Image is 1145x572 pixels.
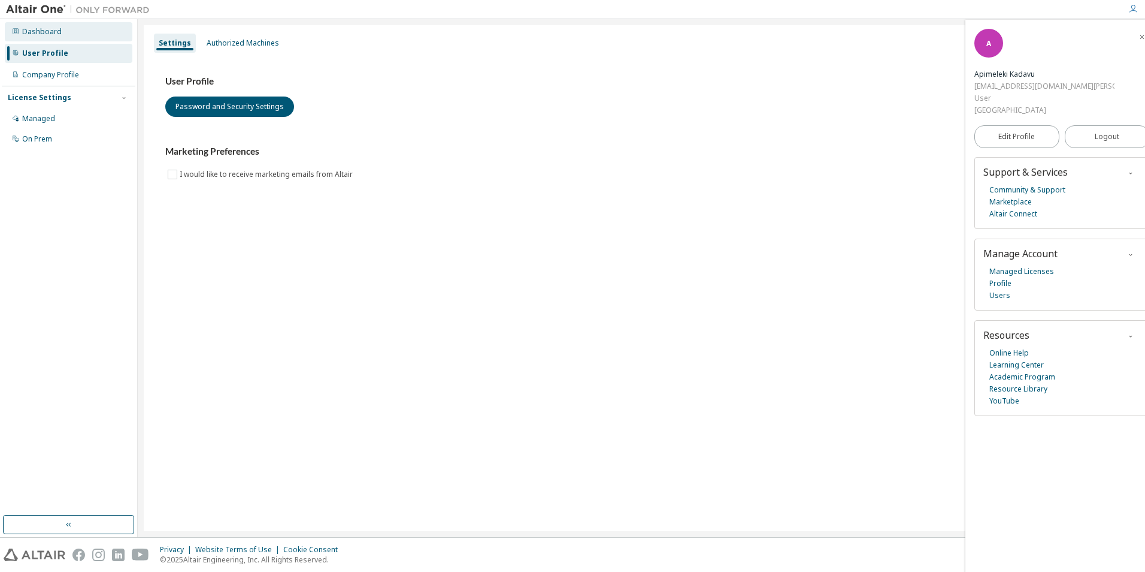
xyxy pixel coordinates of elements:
[986,38,991,49] span: A
[974,92,1114,104] div: User
[207,38,279,48] div: Authorized Machines
[4,549,65,561] img: altair_logo.svg
[92,549,105,561] img: instagram.svg
[983,247,1058,260] span: Manage Account
[1095,131,1119,143] span: Logout
[132,549,149,561] img: youtube.svg
[989,266,1054,278] a: Managed Licenses
[22,70,79,80] div: Company Profile
[989,208,1037,220] a: Altair Connect
[180,167,355,182] label: I would like to receive marketing emails from Altair
[974,68,1114,80] div: Apimeleki Kadavu
[989,395,1019,407] a: YouTube
[165,76,1117,88] h3: User Profile
[165,97,294,117] button: Password and Security Settings
[195,545,283,555] div: Website Terms of Use
[989,371,1055,383] a: Academic Program
[22,114,55,124] div: Managed
[974,125,1059,148] a: Edit Profile
[998,132,1035,142] span: Edit Profile
[8,93,71,103] div: License Settings
[283,545,345,555] div: Cookie Consent
[989,359,1044,371] a: Learning Center
[989,347,1029,359] a: Online Help
[983,329,1029,342] span: Resources
[974,104,1114,116] div: [GEOGRAPHIC_DATA]
[983,165,1068,179] span: Support & Services
[22,49,68,58] div: User Profile
[989,290,1010,302] a: Users
[112,549,125,561] img: linkedin.svg
[160,555,345,565] p: © 2025 Altair Engineering, Inc. All Rights Reserved.
[989,196,1032,208] a: Marketplace
[974,80,1114,92] div: [EMAIL_ADDRESS][DOMAIN_NAME][PERSON_NAME]
[989,184,1065,196] a: Community & Support
[22,27,62,37] div: Dashboard
[22,134,52,144] div: On Prem
[72,549,85,561] img: facebook.svg
[160,545,195,555] div: Privacy
[159,38,191,48] div: Settings
[6,4,156,16] img: Altair One
[165,146,1117,158] h3: Marketing Preferences
[989,278,1011,290] a: Profile
[989,383,1047,395] a: Resource Library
